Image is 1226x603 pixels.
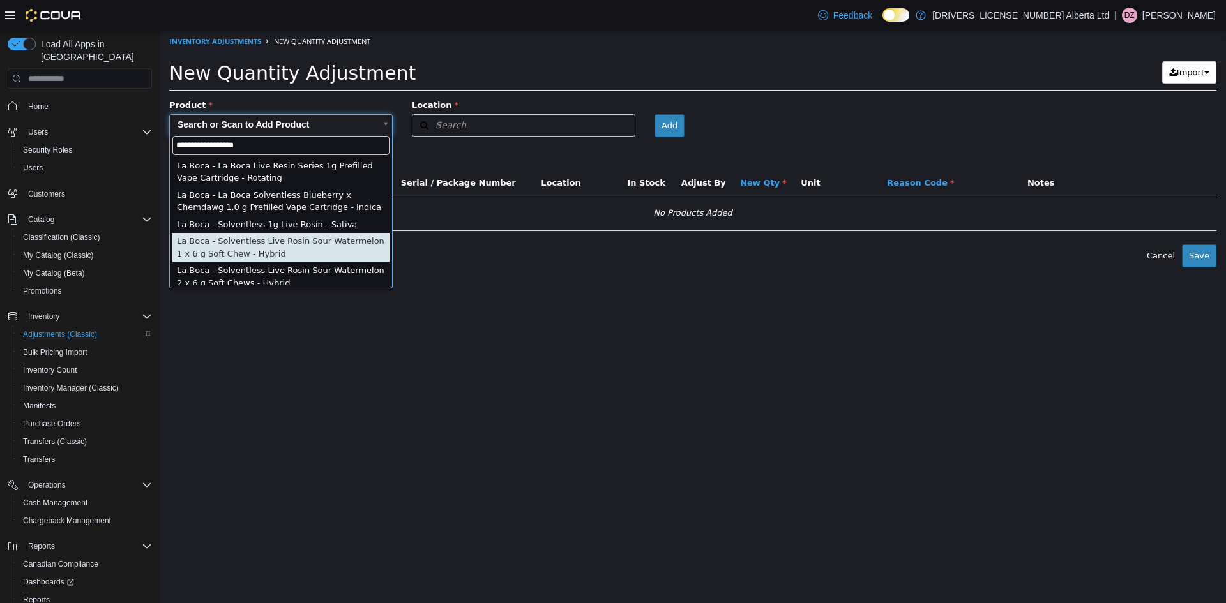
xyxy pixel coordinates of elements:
button: Operations [23,477,71,493]
a: Bulk Pricing Import [18,345,93,360]
button: Inventory [3,308,157,325]
a: Adjustments (Classic) [18,327,102,342]
span: Transfers (Classic) [23,436,87,447]
button: Transfers [13,450,157,468]
button: Reports [23,539,60,554]
button: My Catalog (Beta) [13,264,157,282]
button: Users [13,159,157,177]
p: [PERSON_NAME] [1142,8,1216,23]
button: Reports [3,537,157,555]
a: Feedback [813,3,877,28]
div: La Boca - Solventless Live Rosin Sour Watermelon 2 x 6 g Soft Chews - Hybrid [13,232,230,262]
div: La Boca - La Boca Solventless Blueberry x Chemdawg 1.0 g Prefilled Vape Cartridge - Indica [13,157,230,186]
span: Chargeback Management [18,513,152,528]
span: Home [23,98,152,114]
p: | [1114,8,1117,23]
span: Inventory [28,311,59,322]
span: Canadian Compliance [23,559,98,569]
span: Customers [28,189,65,199]
button: Bulk Pricing Import [13,343,157,361]
span: Transfers (Classic) [18,434,152,449]
span: Feedback [833,9,872,22]
span: Security Roles [18,142,152,158]
span: Reports [28,541,55,551]
button: Inventory [23,309,64,324]
a: My Catalog (Beta) [18,265,90,281]
button: Customers [3,184,157,203]
div: La Boca - Solventless Live Rosin Sour Watermelon 1 x 6 g Soft Chew - Hybrid [13,203,230,232]
a: Users [18,160,48,175]
button: Classification (Classic) [13,228,157,246]
span: My Catalog (Classic) [18,248,152,263]
button: Users [23,124,53,140]
span: Customers [23,186,152,202]
span: Catalog [23,212,152,227]
a: Inventory Count [18,362,82,378]
span: Dashboards [23,577,74,587]
button: Cash Management [13,494,157,512]
button: Chargeback Management [13,512,157,530]
span: Cash Management [18,495,152,510]
a: Transfers [18,452,60,467]
button: Catalog [3,211,157,228]
a: Cash Management [18,495,93,510]
button: Inventory Count [13,361,157,379]
button: Adjustments (Classic) [13,325,157,343]
a: Chargeback Management [18,513,116,528]
a: Canadian Compliance [18,556,103,572]
span: Operations [28,480,66,490]
button: My Catalog (Classic) [13,246,157,264]
span: Promotions [18,283,152,299]
span: Users [18,160,152,175]
a: Promotions [18,283,67,299]
span: Purchase Orders [18,416,152,431]
button: Promotions [13,282,157,300]
span: Bulk Pricing Import [18,345,152,360]
span: Inventory [23,309,152,324]
button: Operations [3,476,157,494]
span: Chargeback Management [23,516,111,526]
button: Canadian Compliance [13,555,157,573]
div: La Boca - La Boca Live Resin Series 1g Prefilled Vape Cartridge - Rotating [13,128,230,157]
span: My Catalog (Beta) [23,268,85,278]
span: Operations [23,477,152,493]
span: DZ [1124,8,1135,23]
p: [DRIVERS_LICENSE_NUMBER] Alberta Ltd [932,8,1109,23]
button: Security Roles [13,141,157,159]
button: Transfers (Classic) [13,433,157,450]
span: Transfers [18,452,152,467]
span: Home [28,101,49,112]
div: La Boca - Solventless 1g Live Rosin - Sativa [13,186,230,204]
span: Inventory Manager (Classic) [23,383,119,393]
a: Dashboards [13,573,157,591]
span: Classification (Classic) [23,232,100,242]
input: Dark Mode [882,8,909,22]
button: Purchase Orders [13,415,157,433]
a: Classification (Classic) [18,230,105,245]
span: My Catalog (Classic) [23,250,94,260]
a: Manifests [18,398,61,413]
span: Load All Apps in [GEOGRAPHIC_DATA] [36,38,152,63]
span: Adjustments (Classic) [23,329,97,339]
span: Reports [23,539,152,554]
span: Users [23,124,152,140]
a: Inventory Manager (Classic) [18,380,124,396]
button: Catalog [23,212,59,227]
span: Transfers [23,454,55,465]
span: Classification (Classic) [18,230,152,245]
span: Canadian Compliance [18,556,152,572]
span: Manifests [18,398,152,413]
button: Manifests [13,397,157,415]
a: Security Roles [18,142,77,158]
span: Promotions [23,286,62,296]
div: Doug Zimmerman [1122,8,1137,23]
span: Cash Management [23,498,87,508]
span: Manifests [23,401,56,411]
span: My Catalog (Beta) [18,265,152,281]
span: Inventory Count [23,365,77,375]
span: Catalog [28,214,54,225]
span: Inventory Manager (Classic) [18,380,152,396]
button: Users [3,123,157,141]
span: Dashboards [18,574,152,590]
